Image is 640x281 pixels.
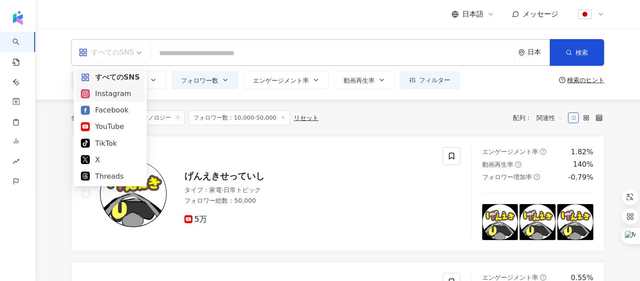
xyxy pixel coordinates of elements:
button: タイプ [71,71,119,89]
span: 日常トピック [224,186,261,193]
span: フォロワー数：10,000-50,000 [188,110,290,125]
span: フォロワー増加率 [482,173,532,181]
div: YouTube [81,121,140,132]
div: リセット [294,114,319,121]
span: 日本語 [462,9,484,19]
div: 140% [573,160,593,169]
span: テクノロジー [132,110,185,125]
div: Facebook [81,104,140,116]
span: エンゲージメント率 [482,148,538,155]
div: Instagram [81,88,140,99]
div: -0.79% [568,173,593,182]
span: げんえきせっていし [184,171,264,181]
span: 家電 [209,186,222,193]
span: appstore [81,73,90,82]
span: question-circle [540,149,546,155]
button: フィルター [400,71,460,89]
div: 検索のヒント [567,76,604,84]
div: フォロワー総数 ： 50,000 [184,197,432,205]
img: post-image [482,204,518,240]
div: X [81,154,140,165]
img: KOL Avatar [100,161,167,227]
button: 検索 [550,39,604,66]
button: フォロワー数 [172,71,238,89]
div: すべてのSNS [79,45,134,60]
img: post-image [557,204,593,240]
div: すべてのSNS [81,72,140,83]
span: エンゲージメント率 [482,274,538,281]
span: 5万 [184,215,207,224]
button: エンゲージメント率 [244,71,329,89]
span: 動画再生率 [482,161,513,168]
span: question-circle [534,174,540,180]
span: question-circle [540,274,546,281]
button: 動画再生率 [334,71,395,89]
div: 日本 [528,48,550,56]
span: environment [518,49,525,56]
img: flag-Japan-800x800.png [576,6,593,23]
a: search [12,32,30,128]
span: 動画再生率 [344,77,375,84]
span: 関連性 [536,111,563,125]
span: フィルター [419,76,450,84]
div: Threads [81,171,140,182]
div: 1.82% [571,147,593,157]
img: logo icon [11,11,25,25]
div: TikTok [81,138,140,149]
span: 検索 [576,49,588,56]
img: post-image [520,204,556,240]
span: question-circle [515,161,521,168]
span: メッセージ [523,10,558,18]
span: フォロワー数 [181,77,218,84]
span: rise [12,153,20,173]
span: · [222,186,224,193]
span: appstore [79,48,88,57]
span: エンゲージメント率 [253,77,309,84]
div: 全 件 [71,114,103,121]
div: タイプ ： [184,186,432,195]
div: 配列： [513,111,568,125]
span: question-circle [559,77,565,83]
a: KOL Avatarげんえきせっていしタイプ：家電·日常トピックフォロワー総数：50,0005万エンゲージメント率question-circle1.82%動画再生率question-circle... [71,136,604,251]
